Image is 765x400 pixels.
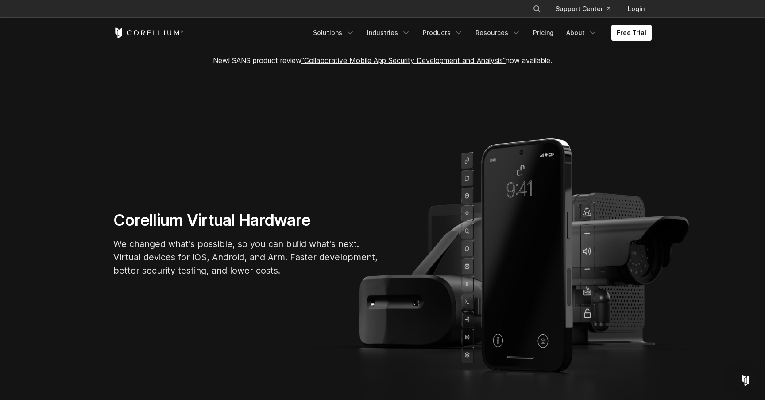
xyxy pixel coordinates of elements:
[113,27,184,38] a: Corellium Home
[362,25,416,41] a: Industries
[549,1,617,17] a: Support Center
[611,25,652,41] a: Free Trial
[417,25,468,41] a: Products
[528,25,559,41] a: Pricing
[470,25,526,41] a: Resources
[213,56,552,65] span: New! SANS product review now available.
[735,370,756,391] div: Open Intercom Messenger
[529,1,545,17] button: Search
[308,25,652,41] div: Navigation Menu
[113,210,379,230] h1: Corellium Virtual Hardware
[113,237,379,277] p: We changed what's possible, so you can build what's next. Virtual devices for iOS, Android, and A...
[308,25,360,41] a: Solutions
[301,56,506,65] a: "Collaborative Mobile App Security Development and Analysis"
[522,1,652,17] div: Navigation Menu
[561,25,603,41] a: About
[621,1,652,17] a: Login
